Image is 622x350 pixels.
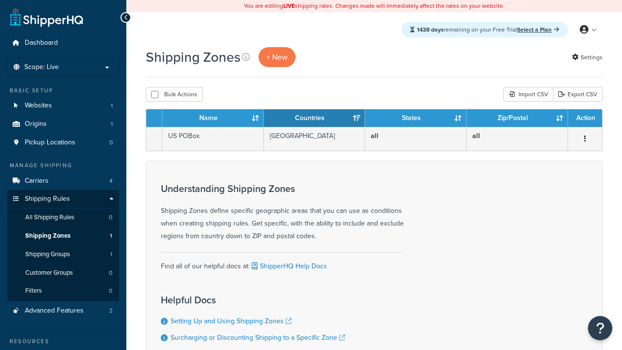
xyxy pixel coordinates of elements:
[7,34,119,52] a: Dashboard
[264,127,365,151] td: [GEOGRAPHIC_DATA]
[517,25,559,34] a: Select a Plan
[7,190,119,208] a: Shipping Rules
[7,190,119,301] li: Shipping Rules
[162,109,264,127] th: Name: activate to sort column ascending
[401,22,568,37] div: remaining on your Free Trial
[25,307,84,315] span: Advanced Features
[472,131,480,141] b: all
[572,51,603,64] a: Settings
[10,7,83,27] a: ShipperHQ Home
[109,177,113,185] span: 4
[588,316,612,340] button: Open Resource Center
[161,252,404,273] div: Find all of our helpful docs at:
[109,307,113,315] span: 2
[466,109,568,127] th: Zip/Postal: activate to sort column ascending
[7,302,119,320] li: Advanced Features
[25,102,52,110] span: Websites
[109,213,112,222] span: 0
[568,109,602,127] th: Action
[7,227,119,245] a: Shipping Zones 1
[7,97,119,115] a: Websites 1
[7,264,119,282] a: Customer Groups 0
[111,120,113,128] span: 1
[365,109,466,127] th: States: activate to sort column ascending
[7,302,119,320] a: Advanced Features 2
[7,115,119,133] a: Origins 1
[25,39,58,47] span: Dashboard
[7,134,119,152] li: Pickup Locations
[7,97,119,115] li: Websites
[25,269,73,277] span: Customer Groups
[7,264,119,282] li: Customer Groups
[161,295,345,305] h3: Helpful Docs
[7,115,119,133] li: Origins
[7,245,119,263] a: Shipping Groups 1
[25,139,75,147] span: Pickup Locations
[109,269,112,277] span: 0
[7,209,119,227] a: All Shipping Rules 0
[7,161,119,170] div: Manage Shipping
[25,232,70,240] span: Shipping Zones
[161,183,404,194] h3: Understanding Shipping Zones
[25,213,74,222] span: All Shipping Rules
[171,332,345,343] a: Surcharging or Discounting Shipping to a Specific Zone
[7,87,119,95] div: Basic Setup
[259,47,295,67] a: + New
[7,172,119,190] li: Carriers
[25,120,47,128] span: Origins
[371,131,379,141] b: all
[266,52,288,63] span: + New
[109,287,112,295] span: 0
[162,127,264,151] td: US POBox
[25,177,49,185] span: Carriers
[7,172,119,190] a: Carriers 4
[7,245,119,263] li: Shipping Groups
[7,227,119,245] li: Shipping Zones
[7,209,119,227] li: All Shipping Rules
[417,25,444,34] strong: 1438 days
[7,282,119,300] a: Filters 0
[110,250,112,259] span: 1
[25,195,70,203] span: Shipping Rules
[553,87,603,102] a: Export CSV
[109,139,113,147] span: 0
[503,87,553,102] div: Import CSV
[283,1,295,10] b: LIVE
[161,183,404,243] div: Shipping Zones define specific geographic areas that you can use as conditions when creating ship...
[264,109,365,127] th: Countries: activate to sort column ascending
[7,134,119,152] a: Pickup Locations 0
[25,287,42,295] span: Filters
[146,48,241,67] h1: Shipping Zones
[25,250,70,259] span: Shipping Groups
[7,282,119,300] li: Filters
[250,261,327,271] a: ShipperHQ Help Docs
[7,337,119,346] div: Resources
[146,87,203,102] button: Bulk Actions
[110,232,112,240] span: 1
[171,316,292,326] a: Setting Up and Using Shipping Zones
[24,63,59,71] span: Scope: Live
[111,102,113,110] span: 1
